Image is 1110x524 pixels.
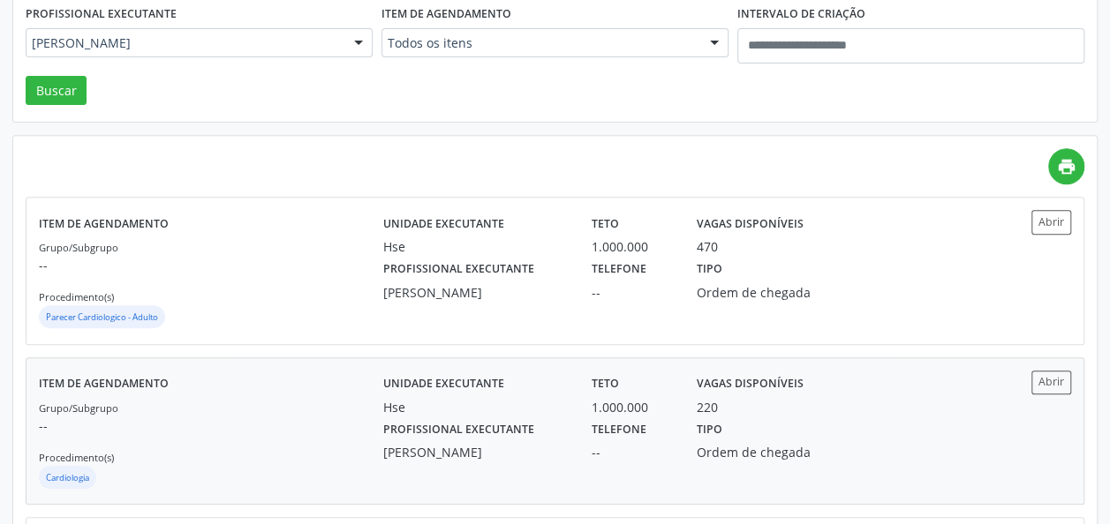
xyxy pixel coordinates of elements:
label: Unidade executante [383,371,504,398]
label: Item de agendamento [39,371,169,398]
label: Item de agendamento [381,1,511,28]
label: Unidade executante [383,210,504,237]
label: Profissional executante [26,1,177,28]
div: [PERSON_NAME] [383,443,568,461]
label: Teto [592,371,619,398]
div: [PERSON_NAME] [383,283,568,302]
p: -- [39,256,383,274]
div: 220 [697,398,718,416]
div: 1.000.000 [592,398,671,416]
label: Profissional executante [383,256,534,283]
p: -- [39,416,383,435]
label: Item de agendamento [39,210,169,237]
label: Profissional executante [383,416,534,444]
small: Cardiologia [46,472,89,483]
div: 470 [697,237,718,256]
label: Vagas disponíveis [697,371,804,398]
small: Parecer Cardiologico - Adulto [46,311,158,323]
a: print [1048,148,1084,184]
small: Grupo/Subgrupo [39,401,118,415]
small: Procedimento(s) [39,451,114,464]
small: Grupo/Subgrupo [39,241,118,254]
button: Abrir [1031,210,1071,234]
label: Tipo [697,416,722,444]
label: Telefone [592,416,646,444]
label: Telefone [592,256,646,283]
div: Hse [383,237,568,256]
small: Procedimento(s) [39,290,114,303]
div: -- [592,283,671,302]
div: -- [592,443,671,461]
label: Tipo [697,256,722,283]
span: [PERSON_NAME] [32,34,336,52]
div: Ordem de chegada [697,443,828,461]
span: Todos os itens [388,34,692,52]
button: Abrir [1031,371,1071,394]
label: Intervalo de criação [737,1,865,28]
div: 1.000.000 [592,237,671,256]
label: Vagas disponíveis [697,210,804,237]
div: Hse [383,398,568,416]
button: Buscar [26,76,87,106]
label: Teto [592,210,619,237]
div: Ordem de chegada [697,283,828,302]
i: print [1057,157,1076,176]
